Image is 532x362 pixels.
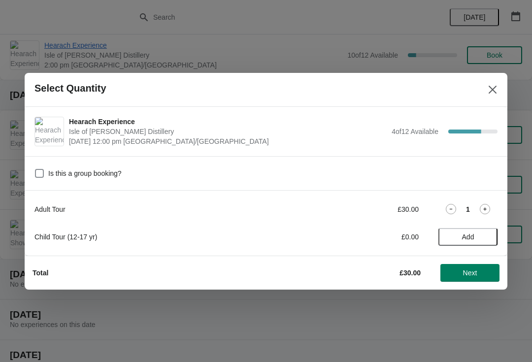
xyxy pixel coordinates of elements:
span: Next [463,269,477,277]
div: Child Tour (12-17 yr) [34,232,308,242]
h2: Select Quantity [34,83,106,94]
span: Is this a group booking? [48,168,122,178]
span: 4 of 12 Available [392,128,438,135]
span: Isle of [PERSON_NAME] Distillery [69,127,387,136]
strong: £30.00 [399,269,421,277]
div: £30.00 [328,204,419,214]
span: Add [462,233,474,241]
strong: Total [33,269,48,277]
img: Hearach Experience | Isle of Harris Distillery | September 19 | 12:00 pm Europe/London [35,117,64,146]
div: Adult Tour [34,204,308,214]
strong: 1 [466,204,470,214]
span: Hearach Experience [69,117,387,127]
button: Add [438,228,498,246]
span: [DATE] 12:00 pm [GEOGRAPHIC_DATA]/[GEOGRAPHIC_DATA] [69,136,387,146]
button: Close [484,81,501,99]
div: £0.00 [328,232,419,242]
button: Next [440,264,499,282]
